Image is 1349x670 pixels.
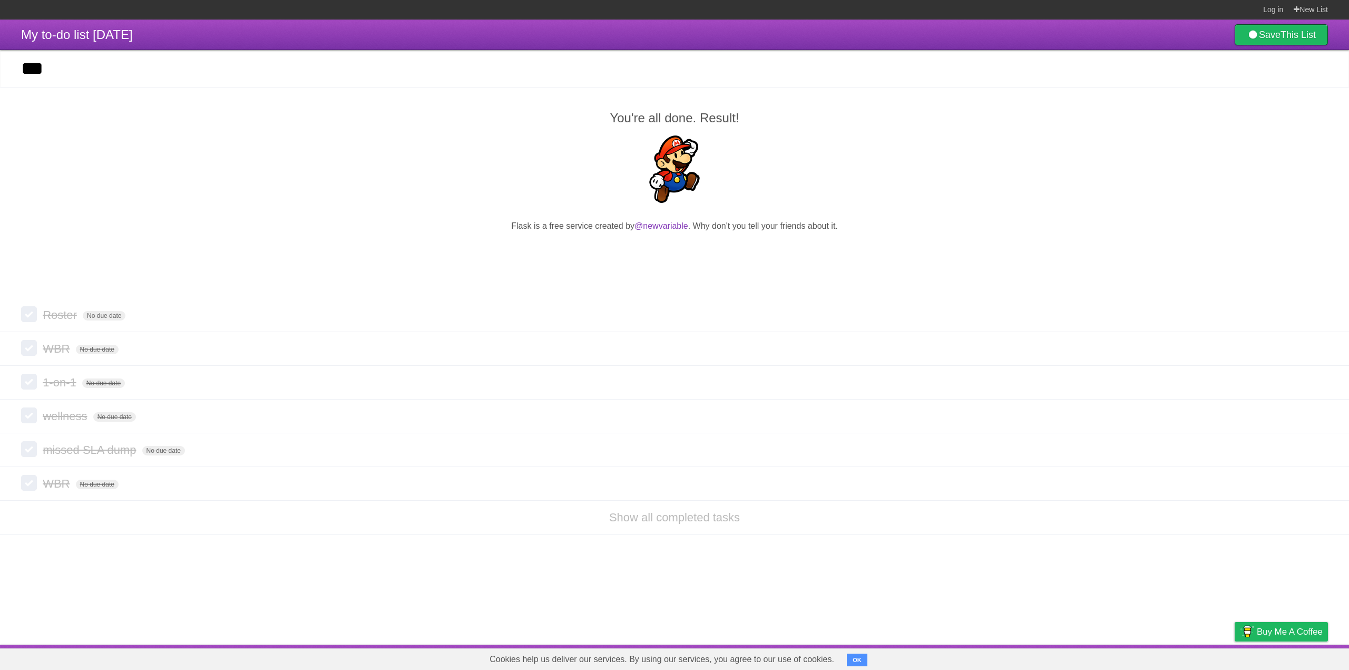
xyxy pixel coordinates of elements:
[43,376,79,389] span: 1-on-1
[83,311,125,321] span: No due date
[76,480,119,489] span: No due date
[21,374,37,390] label: Done
[1280,30,1316,40] b: This List
[1221,647,1248,667] a: Privacy
[1094,647,1117,667] a: About
[1129,647,1172,667] a: Developers
[43,443,139,457] span: missed SLA dump
[43,308,80,322] span: Roster
[609,511,740,524] a: Show all completed tasks
[641,135,708,203] img: Super Mario
[142,446,185,455] span: No due date
[634,221,688,230] a: @newvariable
[21,475,37,491] label: Done
[43,477,72,490] span: WBR
[93,412,136,422] span: No due date
[1235,622,1328,642] a: Buy me a coffee
[1257,623,1323,641] span: Buy me a coffee
[21,407,37,423] label: Done
[479,649,845,670] span: Cookies help us deliver our services. By using our services, you agree to our use of cookies.
[1185,647,1208,667] a: Terms
[1262,647,1328,667] a: Suggest a feature
[656,246,694,260] iframe: X Post Button
[21,220,1328,232] p: Flask is a free service created by . Why don't you tell your friends about it.
[43,410,90,423] span: wellness
[21,109,1328,128] h2: You're all done. Result!
[21,27,133,42] span: My to-do list [DATE]
[82,378,125,388] span: No due date
[1240,623,1254,640] img: Buy me a coffee
[21,441,37,457] label: Done
[76,345,119,354] span: No due date
[21,306,37,322] label: Done
[847,654,867,666] button: OK
[43,342,72,355] span: WBR
[21,340,37,356] label: Done
[1235,24,1328,45] a: SaveThis List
